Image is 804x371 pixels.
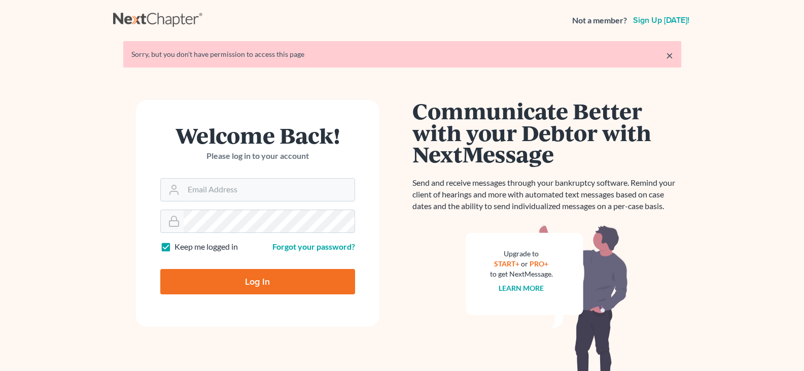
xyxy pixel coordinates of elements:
a: Forgot your password? [272,242,355,251]
a: Learn more [499,284,544,292]
h1: Welcome Back! [160,124,355,146]
strong: Not a member? [572,15,627,26]
p: Send and receive messages through your bankruptcy software. Remind your client of hearings and mo... [412,177,681,212]
div: to get NextMessage. [490,269,553,279]
a: × [666,49,673,61]
div: Sorry, but you don't have permission to access this page [131,49,673,59]
label: Keep me logged in [174,241,238,253]
p: Please log in to your account [160,150,355,162]
a: START+ [494,259,519,268]
h1: Communicate Better with your Debtor with NextMessage [412,100,681,165]
span: or [521,259,528,268]
a: PRO+ [530,259,548,268]
a: Sign up [DATE]! [631,16,691,24]
input: Email Address [184,179,355,201]
div: Upgrade to [490,249,553,259]
input: Log In [160,269,355,294]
